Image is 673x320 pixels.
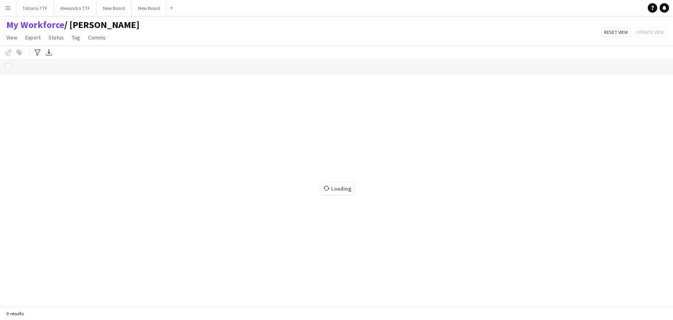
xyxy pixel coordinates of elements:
[6,19,64,31] a: My Workforce
[88,34,106,41] span: Comms
[33,48,42,57] app-action-btn: Advanced filters
[321,183,354,195] span: Loading
[3,32,21,43] a: View
[16,0,54,16] button: Tatiana TTF
[25,34,41,41] span: Export
[22,32,44,43] a: Export
[97,0,132,16] button: New Board
[45,32,67,43] a: Status
[69,32,83,43] a: Tag
[48,34,64,41] span: Status
[601,28,631,37] button: Reset view
[6,34,17,41] span: View
[132,0,167,16] button: New Board
[85,32,109,43] a: Comms
[44,48,54,57] app-action-btn: Export XLSX
[54,0,97,16] button: Alexandra TTF
[72,34,80,41] span: Tag
[64,19,140,31] span: TATIANA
